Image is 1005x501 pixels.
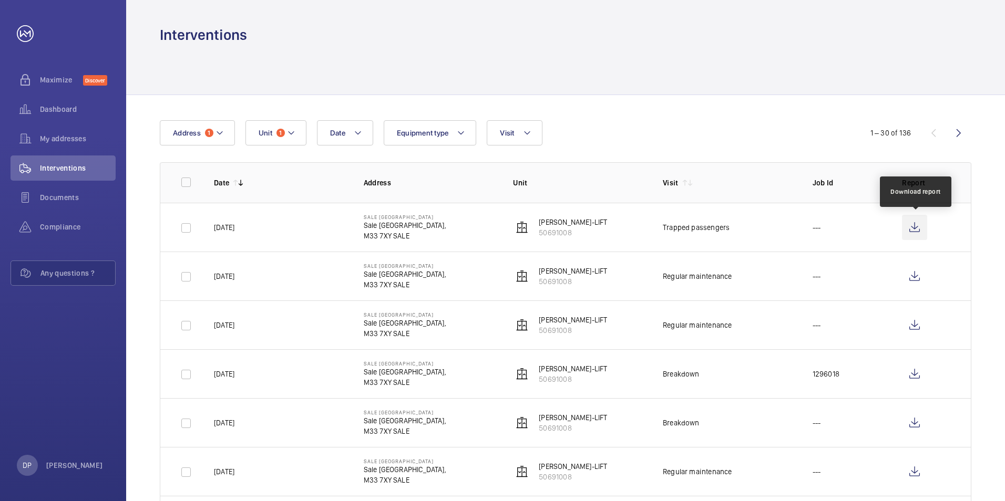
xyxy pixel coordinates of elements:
[364,214,446,220] p: Sale [GEOGRAPHIC_DATA]
[813,417,821,428] p: ---
[663,178,679,188] p: Visit
[364,231,446,241] p: M33 7XY SALE
[214,466,234,477] p: [DATE]
[813,466,821,477] p: ---
[813,320,821,330] p: ---
[663,369,700,379] div: Breakdown
[40,192,116,203] span: Documents
[500,129,514,137] span: Visit
[539,374,607,384] p: 50691008
[539,266,607,276] p: [PERSON_NAME]-LIFT
[364,464,446,475] p: Sale [GEOGRAPHIC_DATA],
[539,217,607,227] p: [PERSON_NAME]-LIFT
[890,187,941,196] div: Download report
[364,409,446,415] p: Sale [GEOGRAPHIC_DATA]
[364,426,446,436] p: M33 7XY SALE
[516,319,528,331] img: elevator.svg
[364,415,446,426] p: Sale [GEOGRAPHIC_DATA],
[364,367,446,377] p: Sale [GEOGRAPHIC_DATA],
[46,460,103,471] p: [PERSON_NAME]
[205,129,213,137] span: 1
[539,325,607,336] p: 50691008
[364,360,446,367] p: Sale [GEOGRAPHIC_DATA]
[813,178,886,188] p: Job Id
[364,475,446,485] p: M33 7XY SALE
[663,320,732,330] div: Regular maintenance
[870,128,911,138] div: 1 – 30 of 136
[813,271,821,281] p: ---
[663,222,730,233] div: Trapped passengers
[364,318,446,328] p: Sale [GEOGRAPHIC_DATA],
[663,466,732,477] div: Regular maintenance
[539,227,607,238] p: 50691008
[83,75,107,86] span: Discover
[364,328,446,339] p: M33 7XY SALE
[214,320,234,330] p: [DATE]
[539,461,607,472] p: [PERSON_NAME]-LIFT
[364,178,497,188] p: Address
[364,220,446,231] p: Sale [GEOGRAPHIC_DATA],
[214,369,234,379] p: [DATE]
[516,416,528,429] img: elevator.svg
[40,163,116,173] span: Interventions
[245,120,306,145] button: Unit1
[487,120,542,145] button: Visit
[40,104,116,114] span: Dashboard
[214,271,234,281] p: [DATE]
[40,133,116,144] span: My addresses
[539,276,607,287] p: 50691008
[813,222,821,233] p: ---
[539,472,607,482] p: 50691008
[813,369,839,379] p: 1296018
[160,25,247,45] h1: Interventions
[539,315,607,325] p: [PERSON_NAME]-LIFT
[214,178,229,188] p: Date
[516,270,528,283] img: elevator.svg
[397,129,449,137] span: Equipment type
[364,279,446,290] p: M33 7XY SALE
[364,311,446,318] p: Sale [GEOGRAPHIC_DATA]
[330,129,345,137] span: Date
[539,412,607,423] p: [PERSON_NAME]-LIFT
[513,178,646,188] p: Unit
[663,417,700,428] div: Breakdown
[276,129,285,137] span: 1
[364,458,446,464] p: Sale [GEOGRAPHIC_DATA]
[364,377,446,388] p: M33 7XY SALE
[539,423,607,433] p: 50691008
[40,222,116,232] span: Compliance
[214,417,234,428] p: [DATE]
[173,129,201,137] span: Address
[317,120,373,145] button: Date
[364,263,446,269] p: Sale [GEOGRAPHIC_DATA]
[259,129,272,137] span: Unit
[663,271,732,281] div: Regular maintenance
[539,363,607,374] p: [PERSON_NAME]-LIFT
[384,120,477,145] button: Equipment type
[214,222,234,233] p: [DATE]
[40,268,115,278] span: Any questions ?
[40,75,83,85] span: Maximize
[23,460,32,471] p: DP
[516,465,528,478] img: elevator.svg
[160,120,235,145] button: Address1
[364,269,446,279] p: Sale [GEOGRAPHIC_DATA],
[516,221,528,234] img: elevator.svg
[516,368,528,380] img: elevator.svg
